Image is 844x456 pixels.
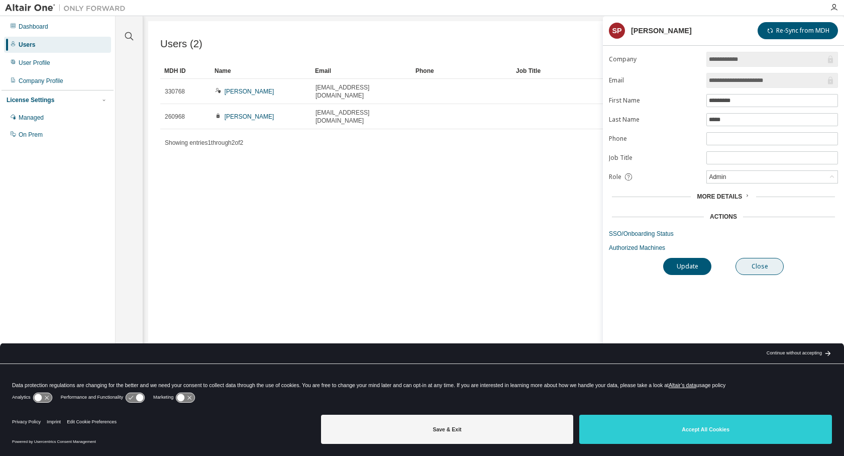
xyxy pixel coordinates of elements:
span: 330768 [165,87,185,96]
a: [PERSON_NAME] [225,113,274,120]
div: On Prem [19,131,43,139]
span: [EMAIL_ADDRESS][DOMAIN_NAME] [315,109,407,125]
div: Dashboard [19,23,48,31]
div: License Settings [7,96,54,104]
a: [PERSON_NAME] [225,88,274,95]
span: Users (2) [160,38,202,50]
div: Job Title [516,63,608,79]
span: Showing entries 1 through 2 of 2 [165,139,243,146]
span: More Details [697,193,742,200]
div: Phone [415,63,508,79]
div: Users [19,41,35,49]
label: Phone [609,135,700,143]
div: Email [315,63,407,79]
div: User Profile [19,59,50,67]
label: First Name [609,97,700,105]
div: Admin [707,171,837,183]
div: Company Profile [19,77,63,85]
label: Job Title [609,154,700,162]
span: [EMAIL_ADDRESS][DOMAIN_NAME] [315,83,407,100]
a: Authorized Machines [609,244,838,252]
button: Re-Sync from MDH [758,22,838,39]
div: Actions [710,213,737,221]
span: 260968 [165,113,185,121]
div: Name [215,63,307,79]
div: Admin [707,171,727,183]
div: Managed [19,114,44,122]
label: Last Name [609,116,700,124]
div: [PERSON_NAME] [631,27,692,35]
label: Email [609,76,700,84]
label: Company [609,55,700,63]
span: Role [609,173,621,181]
div: MDH ID [164,63,206,79]
img: Altair One [5,3,131,13]
a: SSO/Onboarding Status [609,230,838,238]
button: Close [735,258,784,275]
button: Update [663,258,711,275]
div: SP [609,23,625,39]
